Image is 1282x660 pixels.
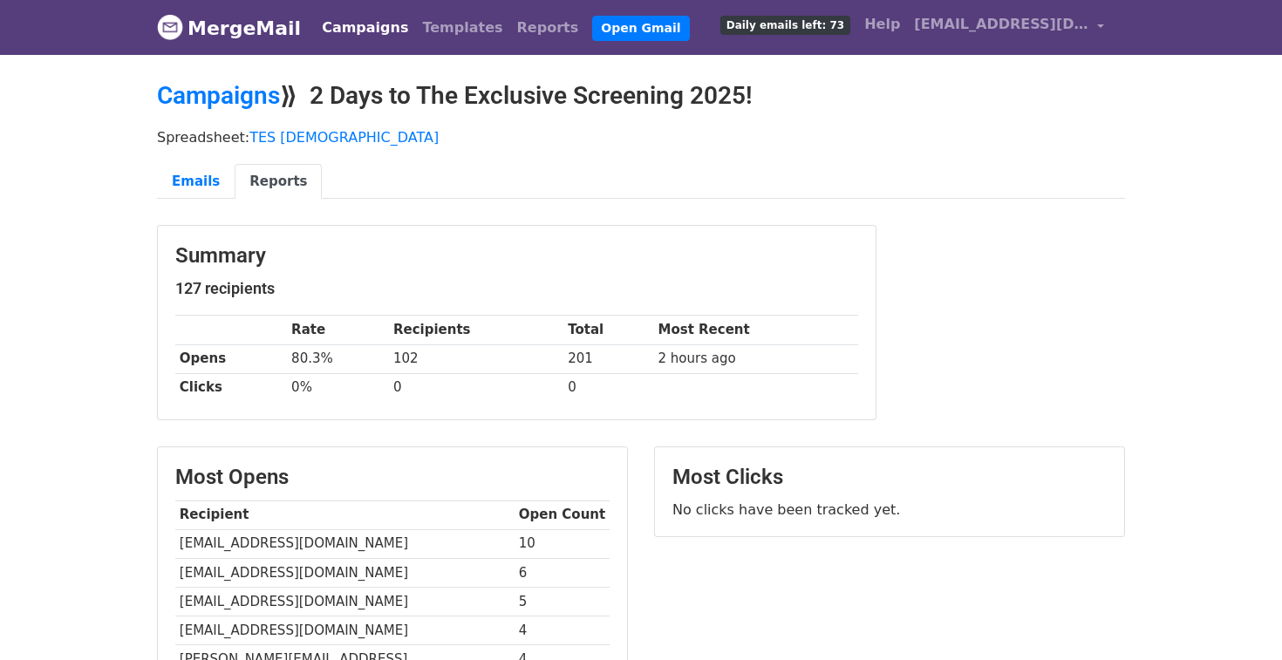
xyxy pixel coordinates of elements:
th: Open Count [515,500,610,529]
a: MergeMail [157,10,301,46]
th: Rate [287,316,389,344]
td: 102 [389,344,563,373]
h5: 127 recipients [175,279,858,298]
a: Campaigns [315,10,415,45]
a: Reports [510,10,586,45]
a: Reports [235,164,322,200]
a: Open Gmail [592,16,689,41]
th: Total [563,316,653,344]
td: 4 [515,616,610,644]
h3: Summary [175,243,858,269]
td: 2 hours ago [654,344,858,373]
td: 0% [287,373,389,402]
h3: Most Opens [175,465,610,490]
img: MergeMail logo [157,14,183,40]
th: Opens [175,344,287,373]
p: Spreadsheet: [157,128,1125,146]
th: Recipient [175,500,515,529]
td: 10 [515,529,610,558]
a: TES [DEMOGRAPHIC_DATA] [249,129,439,146]
a: Emails [157,164,235,200]
span: [EMAIL_ADDRESS][DOMAIN_NAME] [914,14,1088,35]
td: [EMAIL_ADDRESS][DOMAIN_NAME] [175,616,515,644]
h3: Most Clicks [672,465,1107,490]
td: [EMAIL_ADDRESS][DOMAIN_NAME] [175,587,515,616]
a: Templates [415,10,509,45]
a: Campaigns [157,81,280,110]
a: Daily emails left: 73 [713,7,857,42]
td: 80.3% [287,344,389,373]
p: No clicks have been tracked yet. [672,500,1107,519]
td: 201 [563,344,653,373]
a: [EMAIL_ADDRESS][DOMAIN_NAME] [907,7,1111,48]
th: Recipients [389,316,563,344]
td: 6 [515,558,610,587]
td: 0 [563,373,653,402]
td: 5 [515,587,610,616]
h2: ⟫ 2 Days to The Exclusive Screening 2025! [157,81,1125,111]
span: Daily emails left: 73 [720,16,850,35]
th: Most Recent [654,316,858,344]
td: [EMAIL_ADDRESS][DOMAIN_NAME] [175,558,515,587]
th: Clicks [175,373,287,402]
td: 0 [389,373,563,402]
a: Help [857,7,907,42]
td: [EMAIL_ADDRESS][DOMAIN_NAME] [175,529,515,558]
